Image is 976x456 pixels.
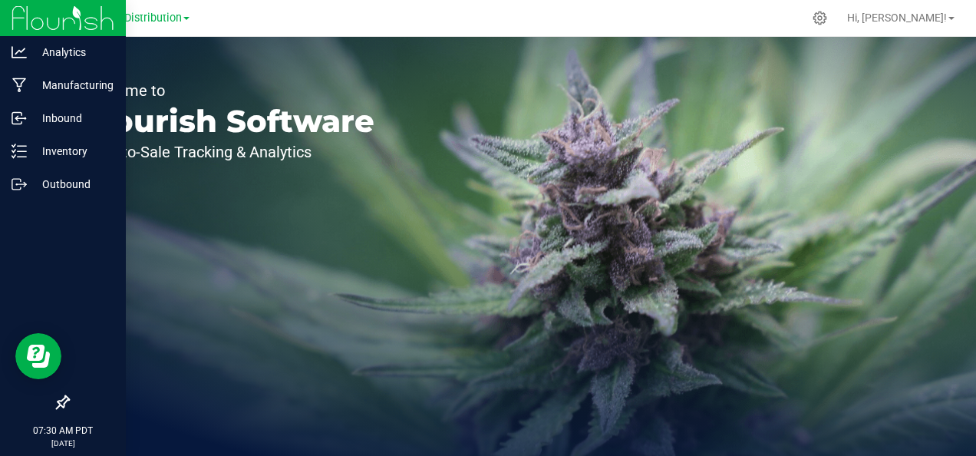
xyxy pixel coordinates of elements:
inline-svg: Analytics [12,45,27,60]
p: Flourish Software [83,106,374,137]
p: Seed-to-Sale Tracking & Analytics [83,144,374,160]
iframe: Resource center [15,333,61,379]
p: [DATE] [7,438,119,449]
span: Hi, [PERSON_NAME]! [847,12,947,24]
inline-svg: Outbound [12,177,27,192]
p: Inventory [27,142,119,160]
p: Outbound [27,175,119,193]
inline-svg: Inbound [12,111,27,126]
span: Distribution [124,12,182,25]
p: Welcome to [83,83,374,98]
p: Manufacturing [27,76,119,94]
p: Inbound [27,109,119,127]
inline-svg: Inventory [12,144,27,159]
p: 07:30 AM PDT [7,424,119,438]
div: Manage settings [810,11,829,25]
inline-svg: Manufacturing [12,78,27,93]
p: Analytics [27,43,119,61]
